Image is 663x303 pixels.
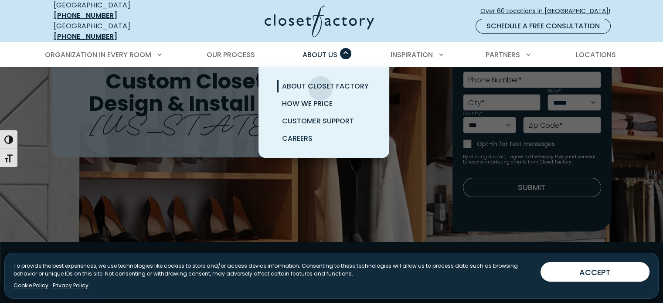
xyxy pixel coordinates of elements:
span: Organization in Every Room [45,50,151,60]
a: Privacy Policy [53,282,88,289]
a: [PHONE_NUMBER] [54,10,117,20]
nav: Primary Menu [39,43,625,67]
a: Cookie Policy [14,282,48,289]
a: Over 60 Locations in [GEOGRAPHIC_DATA]! [480,3,618,19]
img: Closet Factory Logo [265,5,374,37]
span: Our Process [207,50,255,60]
a: [PHONE_NUMBER] [54,31,117,41]
span: How We Price [282,99,333,109]
span: Inspiration [391,50,433,60]
span: About Closet Factory [282,81,369,91]
span: Locations [575,50,615,60]
a: Schedule a Free Consultation [476,19,611,34]
span: About Us [303,50,337,60]
div: [GEOGRAPHIC_DATA] [54,21,180,42]
ul: About Us submenu [258,67,389,158]
span: Over 60 Locations in [GEOGRAPHIC_DATA]! [480,7,617,16]
span: Careers [282,133,313,143]
span: Customer Support [282,116,354,126]
span: Partners [486,50,520,60]
button: ACCEPT [541,262,649,282]
p: To provide the best experiences, we use technologies like cookies to store and/or access device i... [14,262,534,278]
